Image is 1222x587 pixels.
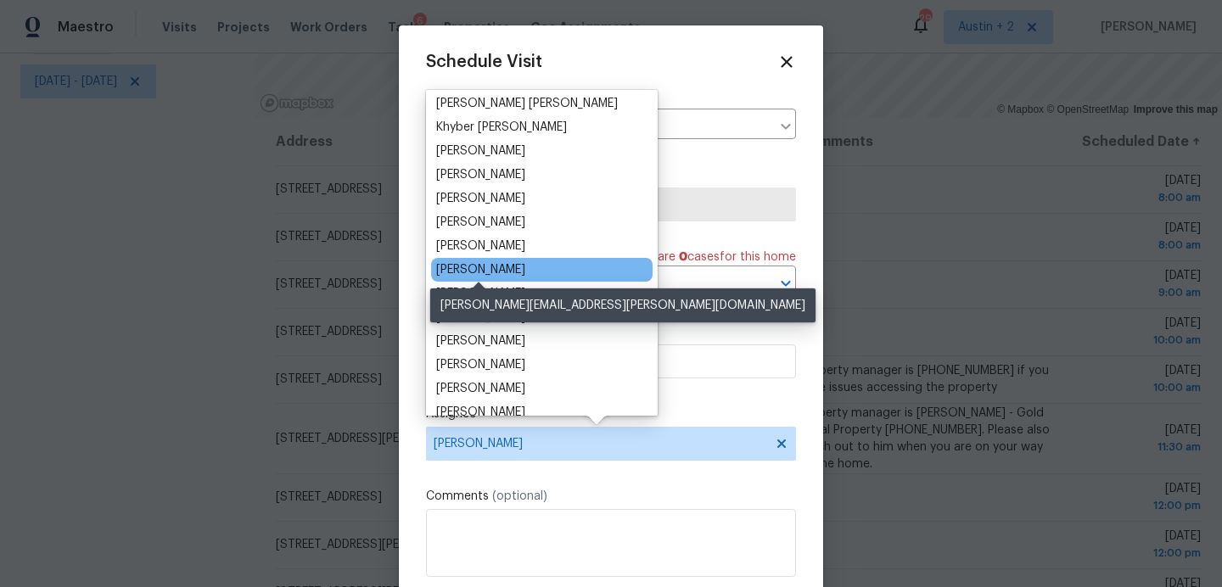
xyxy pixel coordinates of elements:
span: Schedule Visit [426,53,542,70]
div: [PERSON_NAME][EMAIL_ADDRESS][PERSON_NAME][DOMAIN_NAME] [430,288,816,322]
div: [PERSON_NAME] [436,166,525,183]
div: [PERSON_NAME] [436,356,525,373]
label: Comments [426,488,796,505]
button: Open [774,271,798,295]
div: [PERSON_NAME] [436,238,525,254]
div: [PERSON_NAME] [436,261,525,278]
span: 0 [679,251,687,263]
div: Khyber [PERSON_NAME] [436,119,567,136]
div: [PERSON_NAME] [436,333,525,349]
span: There are case s for this home [625,249,796,266]
span: Close [777,53,796,71]
div: [PERSON_NAME] [PERSON_NAME] [436,95,618,112]
div: [PERSON_NAME] [436,380,525,397]
div: [PERSON_NAME] [436,190,525,207]
div: [PERSON_NAME] [436,143,525,159]
div: [PERSON_NAME] [436,404,525,421]
div: [PERSON_NAME] [436,214,525,231]
span: [PERSON_NAME] [434,437,766,450]
span: (optional) [492,490,547,502]
div: [PERSON_NAME] [436,285,525,302]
